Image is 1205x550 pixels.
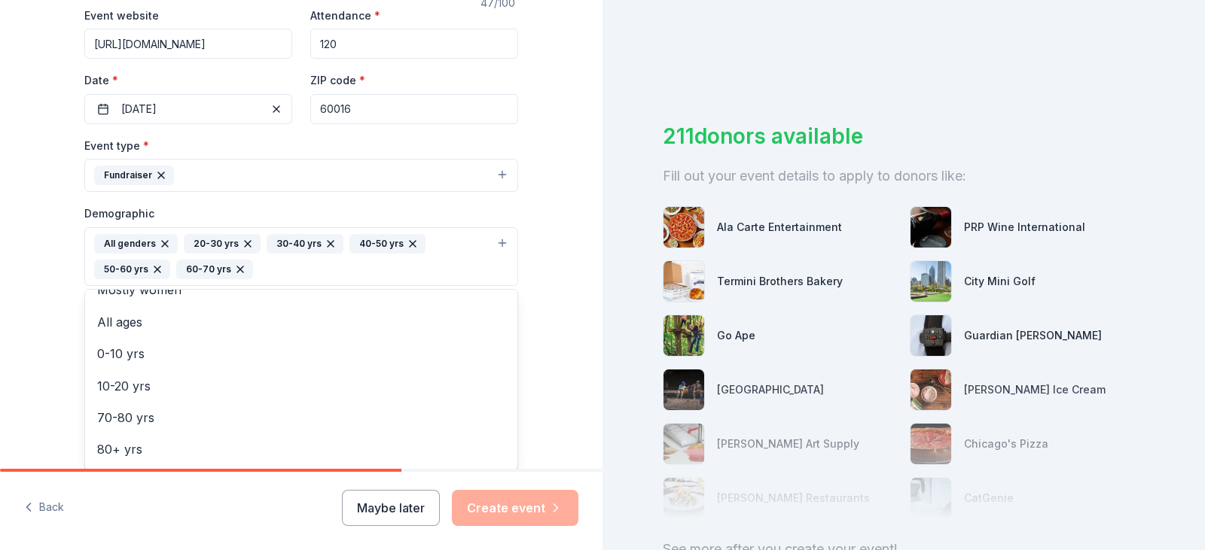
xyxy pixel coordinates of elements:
div: 30-40 yrs [267,234,343,254]
span: All ages [97,312,505,332]
span: 0-10 yrs [97,344,505,363]
button: All genders20-30 yrs30-40 yrs40-50 yrs50-60 yrs60-70 yrs [84,227,518,286]
span: 80+ yrs [97,439,505,459]
span: 70-80 yrs [97,408,505,427]
div: All genders [94,234,178,254]
div: 40-50 yrs [349,234,426,254]
span: Mostly women [97,280,505,299]
div: 60-70 yrs [176,260,253,279]
div: 20-30 yrs [184,234,261,254]
div: 50-60 yrs [94,260,170,279]
span: 10-20 yrs [97,376,505,396]
div: All genders20-30 yrs30-40 yrs40-50 yrs50-60 yrs60-70 yrs [84,289,518,469]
